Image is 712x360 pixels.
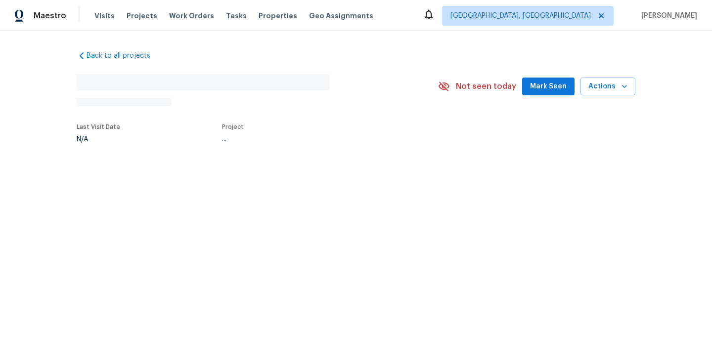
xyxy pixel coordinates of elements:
a: Back to all projects [77,51,172,61]
span: Tasks [226,12,247,19]
span: Mark Seen [530,80,567,93]
button: Actions [580,78,635,96]
span: Geo Assignments [309,11,373,21]
span: Not seen today [456,81,516,91]
span: [PERSON_NAME] [637,11,697,21]
span: Last Visit Date [77,124,120,130]
span: Actions [588,80,627,93]
button: Mark Seen [522,78,575,96]
span: Work Orders [169,11,214,21]
span: Visits [94,11,115,21]
div: N/A [77,136,120,143]
span: Maestro [34,11,66,21]
div: ... [222,136,412,143]
span: Project [222,124,244,130]
span: [GEOGRAPHIC_DATA], [GEOGRAPHIC_DATA] [450,11,591,21]
span: Projects [127,11,157,21]
span: Properties [259,11,297,21]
